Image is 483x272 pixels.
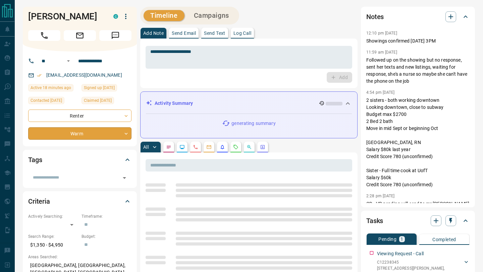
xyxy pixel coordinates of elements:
[28,193,131,209] div: Criteria
[28,233,78,240] p: Search Range:
[220,144,225,150] svg: Listing Alerts
[82,233,131,240] p: Budget:
[366,38,470,45] p: Showings confirmed [DATE] 3PM
[260,144,265,150] svg: Agent Actions
[166,144,171,150] svg: Notes
[179,144,185,150] svg: Lead Browsing Activity
[231,120,275,127] p: generating summary
[378,237,396,242] p: Pending
[366,57,470,85] p: Followed up on the showing but no response, sent her texts and new listings, waiting for response...
[366,9,470,25] div: Notes
[28,154,42,165] h2: Tags
[28,127,131,140] div: Warm
[193,144,198,150] svg: Calls
[28,152,131,168] div: Tags
[366,200,470,207] p: CD - VR pending will send to mr [PERSON_NAME]
[28,254,131,260] p: Areas Searched:
[82,213,131,219] p: Timeframe:
[28,196,50,207] h2: Criteria
[366,213,470,229] div: Tasks
[204,31,225,36] p: Send Text
[64,57,72,65] button: Open
[187,10,236,21] button: Campaigns
[99,30,131,41] span: Message
[31,97,62,104] span: Contacted [DATE]
[28,240,78,251] p: $1,350 - $4,950
[120,173,129,183] button: Open
[366,90,395,95] p: 4:54 pm [DATE]
[37,73,42,78] svg: Email Verified
[143,31,164,36] p: Add Note
[113,14,118,19] div: condos.ca
[31,84,71,91] span: Active 18 minutes ago
[28,110,131,122] div: Renter
[28,213,78,219] p: Actively Searching:
[28,97,78,106] div: Wed Aug 20 2025
[28,84,78,93] div: Tue Sep 16 2025
[172,31,196,36] p: Send Email
[366,97,470,188] p: 2 sisters - both working downtown Looking downtown, close to subway Budget max $2700 2 Bed 2 bath...
[84,84,115,91] span: Signed up [DATE]
[46,72,122,78] a: [EMAIL_ADDRESS][DOMAIN_NAME]
[84,97,112,104] span: Claimed [DATE]
[432,237,456,242] p: Completed
[233,31,251,36] p: Log Call
[146,97,352,110] div: Activity Summary
[366,50,397,55] p: 11:59 am [DATE]
[64,30,96,41] span: Email
[206,144,212,150] svg: Emails
[366,194,395,198] p: 2:28 pm [DATE]
[82,97,131,106] div: Wed Aug 20 2025
[155,100,193,107] p: Activity Summary
[144,10,184,21] button: Timeline
[82,84,131,93] div: Wed Aug 20 2025
[400,237,403,242] p: 1
[143,145,149,149] p: All
[233,144,238,150] svg: Requests
[247,144,252,150] svg: Opportunities
[377,250,424,257] p: Viewing Request - Call
[28,11,103,22] h1: [PERSON_NAME]
[366,215,383,226] h2: Tasks
[28,30,60,41] span: Call
[366,11,384,22] h2: Notes
[377,259,463,265] p: C12238345
[366,31,397,36] p: 12:10 pm [DATE]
